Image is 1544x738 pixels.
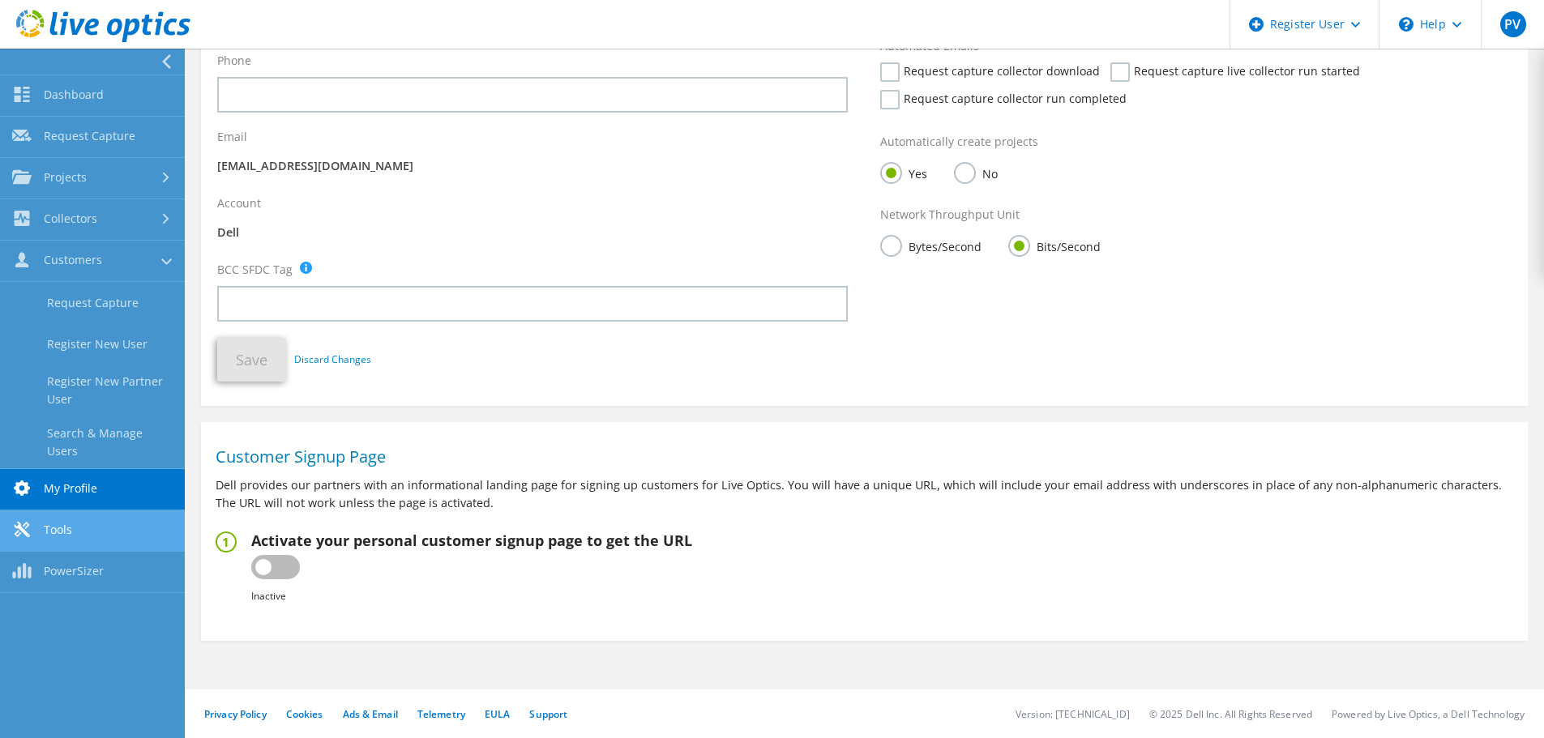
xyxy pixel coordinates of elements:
li: Powered by Live Optics, a Dell Technology [1332,707,1525,721]
label: Phone [217,53,251,69]
label: Account [217,195,261,211]
label: Bytes/Second [880,235,982,255]
label: Request capture collector run completed [880,90,1127,109]
label: Request capture live collector run started [1110,62,1360,82]
b: Inactive [251,589,286,603]
a: Support [529,707,567,721]
label: Yes [880,162,927,182]
svg: \n [1399,17,1414,32]
a: Telemetry [417,707,465,721]
a: Cookies [286,707,323,721]
label: Automatically create projects [880,134,1038,150]
label: No [954,162,998,182]
label: Email [217,129,247,145]
p: Dell provides our partners with an informational landing page for signing up customers for Live O... [216,476,1513,512]
label: BCC SFDC Tag [217,262,293,278]
h1: Customer Signup Page [216,449,1505,465]
label: Request capture collector download [880,62,1100,82]
a: Ads & Email [343,707,398,721]
a: Discard Changes [294,351,371,369]
li: © 2025 Dell Inc. All Rights Reserved [1149,707,1312,721]
a: EULA [485,707,510,721]
label: Bits/Second [1008,235,1101,255]
label: Network Throughput Unit [880,207,1020,223]
p: Dell [217,224,848,241]
button: Save [217,338,286,382]
li: Version: [TECHNICAL_ID] [1016,707,1130,721]
p: [EMAIL_ADDRESS][DOMAIN_NAME] [217,157,848,175]
span: PV [1500,11,1526,37]
h2: Activate your personal customer signup page to get the URL [251,531,692,549]
a: Privacy Policy [204,707,267,721]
